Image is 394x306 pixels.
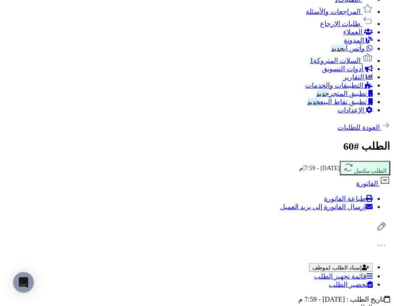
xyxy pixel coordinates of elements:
a: المراجعات والأسئلة [306,8,373,15]
span: جديد [317,90,330,97]
span: أدوات التسويق [322,65,364,72]
span: وآتس آب [331,45,365,52]
span: 1 [310,57,314,64]
span: العودة للطلبات [338,124,380,131]
a: السلات المتروكة1 [310,57,373,64]
a: تطبيق المتجرجديد [317,90,373,97]
a: قائمة تجهيز الطلب [314,273,373,280]
span: الإعدادات [338,106,364,114]
span: السلات المتروكة [310,57,361,64]
small: [DATE] - 7:59 م [299,165,340,172]
a: العملاء [344,28,373,36]
span: طلبات الإرجاع [321,20,361,27]
button: الطلب مكتمل [340,161,391,175]
span: المراجعات والأسئلة [306,8,361,15]
span: تطبيق المتجر [317,90,367,97]
a: وآتس آبجديد [331,45,373,52]
span: جديد [307,98,321,105]
button: إسناد الطلب لموظف [309,263,373,272]
a: العودة للطلبات [338,124,391,131]
div: Open Intercom Messenger [13,272,34,293]
span: تطبيق نقاط البيع [307,98,367,105]
a: أدوات التسويق [322,65,373,72]
a: التطبيقات والخدمات [306,82,373,89]
a: طباعة الفاتورة [324,195,373,202]
a: تطبيق نقاط البيعجديد [307,98,373,105]
a: تحضير الطلب [329,281,373,288]
span: جديد [331,45,344,52]
a: الإعدادات [338,106,373,114]
span: التقارير [344,73,364,81]
a: طلبات الإرجاع [321,20,373,27]
h2: الطلب #60 [3,140,391,152]
a: إرسال الفاتورة إلى بريد العميل [280,203,373,211]
span: التطبيقات والخدمات [306,82,364,89]
span: المدونة [344,36,364,44]
span: العملاء [344,28,363,36]
a: المدونة [344,36,373,44]
div: تاريخ الطلب : [DATE] - 7:59 م [3,296,391,304]
a: التقارير [344,73,373,81]
span: الفاتورة [357,180,378,187]
a: الفاتورة [357,180,391,187]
